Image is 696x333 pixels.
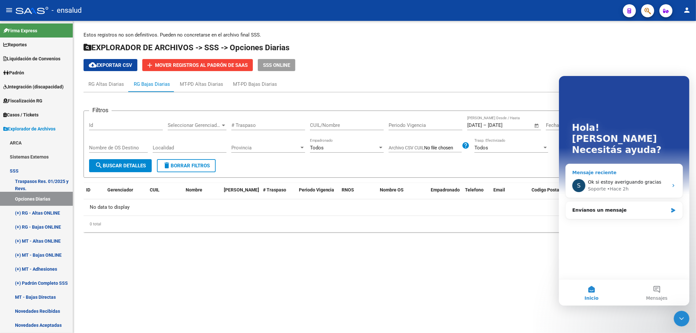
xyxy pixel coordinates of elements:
iframe: Intercom live chat [559,76,689,306]
button: SSS ONLINE [258,59,295,71]
datatable-header-cell: Nombre [183,183,221,204]
iframe: Intercom live chat [674,311,689,326]
span: Firma Express [3,27,37,34]
span: ID [86,187,90,192]
span: Buscar Detalles [95,163,146,169]
span: Telefono [465,187,484,192]
div: RG Bajas Diarias [134,81,170,88]
span: Empadronado [431,187,460,192]
span: Todos [310,145,324,151]
span: CUIL [150,187,160,192]
datatable-header-cell: Codigo Postal [529,183,567,204]
mat-icon: person [683,6,691,14]
div: 0 total [84,216,686,232]
span: Email [493,187,505,192]
span: Liquidación de Convenios [3,55,60,62]
span: Provincia [231,145,299,151]
datatable-header-cell: Telefono [463,183,491,204]
span: Mover registros al PADRÓN de SAAS [155,62,248,68]
input: Archivo CSV CUIL [424,145,462,151]
span: Fiscalización RG [3,97,42,104]
datatable-header-cell: Fecha Traspaso [221,183,260,204]
mat-icon: search [95,161,103,169]
div: RG Altas Diarias [88,81,124,88]
mat-icon: delete [163,161,171,169]
input: End date [488,122,519,128]
span: SSS ONLINE [263,62,290,68]
span: Nombre OS [380,187,404,192]
div: No data to display [84,199,686,216]
span: Periodo Vigencia [299,187,334,192]
mat-icon: help [462,142,470,149]
button: Exportar CSV [84,59,137,71]
datatable-header-cell: Email [491,183,529,204]
span: Archivo CSV CUIL [389,145,424,150]
div: MT-PD Altas Diarias [180,81,223,88]
div: MT-PD Bajas Diarias [233,81,277,88]
mat-icon: menu [5,6,13,14]
span: # Traspaso [263,187,286,192]
datatable-header-cell: Periodo Vigencia [296,183,339,204]
span: Reportes [3,41,27,48]
button: Borrar Filtros [157,159,216,172]
span: EXPLORADOR DE ARCHIVOS -> SSS -> Opciones Diarias [84,43,289,52]
span: – [483,122,487,128]
datatable-header-cell: Empadronado [428,183,463,204]
datatable-header-cell: Gerenciador [105,183,147,204]
span: Codigo Postal [532,187,561,192]
button: Mover registros al PADRÓN de SAAS [142,59,253,71]
span: Integración (discapacidad) [3,83,64,90]
button: Open calendar [533,122,541,129]
datatable-header-cell: RNOS [339,183,377,204]
button: Buscar Detalles [89,159,152,172]
span: Explorador de Archivos [3,125,55,132]
datatable-header-cell: # Traspaso [260,183,296,204]
span: Todos [474,145,488,151]
mat-icon: cloud_download [89,61,97,69]
datatable-header-cell: ID [84,183,105,204]
input: Start date [546,122,567,128]
span: Seleccionar Gerenciador [168,122,221,128]
span: Nombre [186,187,202,192]
span: Exportar CSV [89,62,132,68]
input: Start date [467,122,482,128]
span: RNOS [342,187,354,192]
p: Estos registros no son definitivos. Pueden no concretarse en el archivo final SSS. [84,31,686,38]
datatable-header-cell: CUIL [147,183,183,204]
h3: Filtros [89,106,112,115]
mat-icon: add [146,61,154,69]
span: [PERSON_NAME] [224,187,259,192]
span: Casos / Tickets [3,111,39,118]
datatable-header-cell: Nombre OS [377,183,428,204]
span: Borrar Filtros [163,163,210,169]
span: Padrón [3,69,24,76]
span: - ensalud [52,3,82,18]
span: Gerenciador [107,187,133,192]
